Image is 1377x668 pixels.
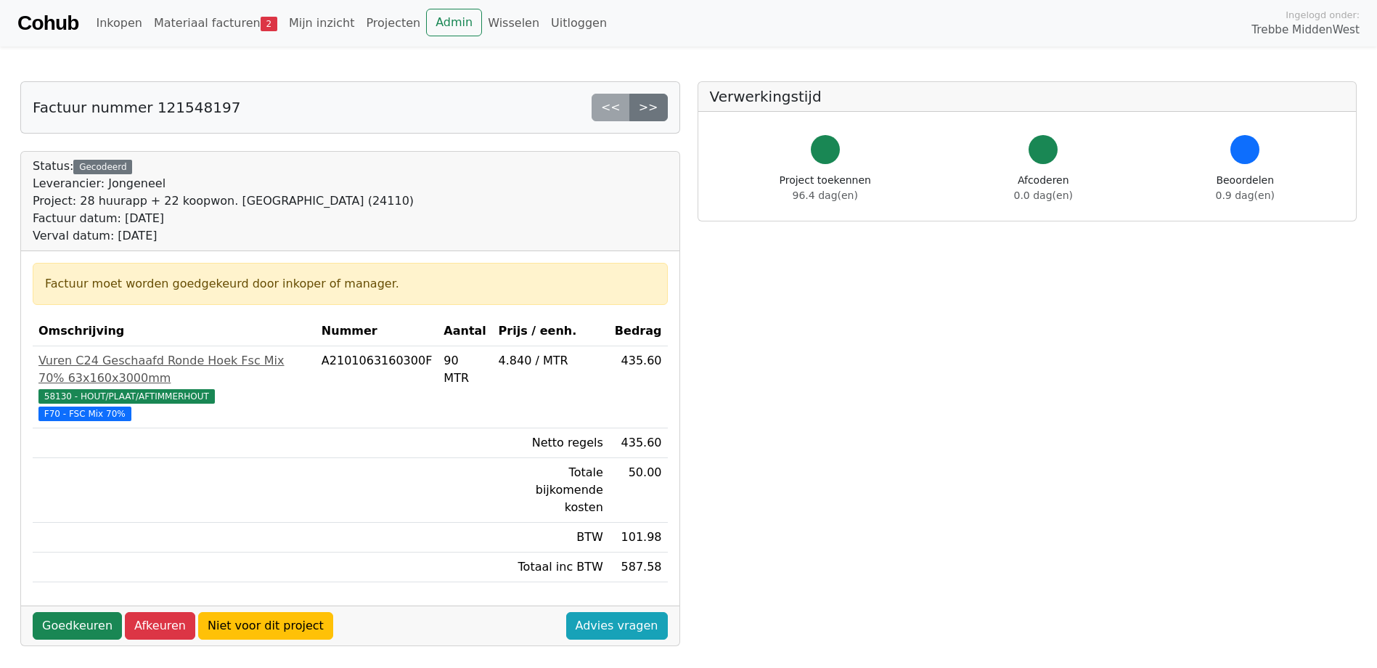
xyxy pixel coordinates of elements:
div: Leverancier: Jongeneel [33,175,414,192]
a: Mijn inzicht [283,9,361,38]
span: 0.0 dag(en) [1014,190,1073,201]
td: 435.60 [609,428,668,458]
a: Materiaal facturen2 [148,9,283,38]
span: F70 - FSC Mix 70% [38,407,131,421]
span: Ingelogd onder: [1286,8,1360,22]
div: 90 MTR [444,352,486,387]
td: A2101063160300F [316,346,438,428]
td: 435.60 [609,346,668,428]
td: 101.98 [609,523,668,553]
a: Inkopen [90,9,147,38]
h5: Factuur nummer 121548197 [33,99,240,116]
div: Beoordelen [1216,173,1275,203]
h5: Verwerkingstijd [710,88,1345,105]
td: Totale bijkomende kosten [493,458,609,523]
th: Bedrag [609,317,668,346]
td: 587.58 [609,553,668,582]
div: Project toekennen [780,173,871,203]
th: Prijs / eenh. [493,317,609,346]
div: Project: 28 huurapp + 22 koopwon. [GEOGRAPHIC_DATA] (24110) [33,192,414,210]
div: Status: [33,158,414,245]
td: 50.00 [609,458,668,523]
div: Gecodeerd [73,160,132,174]
div: Verval datum: [DATE] [33,227,414,245]
div: Vuren C24 Geschaafd Ronde Hoek Fsc Mix 70% 63x160x3000mm [38,352,310,387]
div: Factuur moet worden goedgekeurd door inkoper of manager. [45,275,655,293]
td: Totaal inc BTW [493,553,609,582]
a: Wisselen [482,9,545,38]
div: 4.840 / MTR [499,352,603,370]
a: Afkeuren [125,612,195,640]
th: Nummer [316,317,438,346]
a: >> [629,94,668,121]
a: Projecten [360,9,426,38]
a: Admin [426,9,482,36]
th: Aantal [438,317,492,346]
span: Trebbe MiddenWest [1251,22,1360,38]
span: 2 [261,17,277,31]
div: Factuur datum: [DATE] [33,210,414,227]
a: Niet voor dit project [198,612,333,640]
span: 96.4 dag(en) [793,190,858,201]
a: Uitloggen [545,9,613,38]
a: Goedkeuren [33,612,122,640]
a: Advies vragen [566,612,668,640]
span: 0.9 dag(en) [1216,190,1275,201]
td: BTW [493,523,609,553]
div: Afcoderen [1014,173,1073,203]
span: 58130 - HOUT/PLAAT/AFTIMMERHOUT [38,389,215,404]
a: Cohub [17,6,78,41]
td: Netto regels [493,428,609,458]
a: Vuren C24 Geschaafd Ronde Hoek Fsc Mix 70% 63x160x3000mm58130 - HOUT/PLAAT/AFTIMMERHOUT F70 - FSC... [38,352,310,422]
th: Omschrijving [33,317,316,346]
